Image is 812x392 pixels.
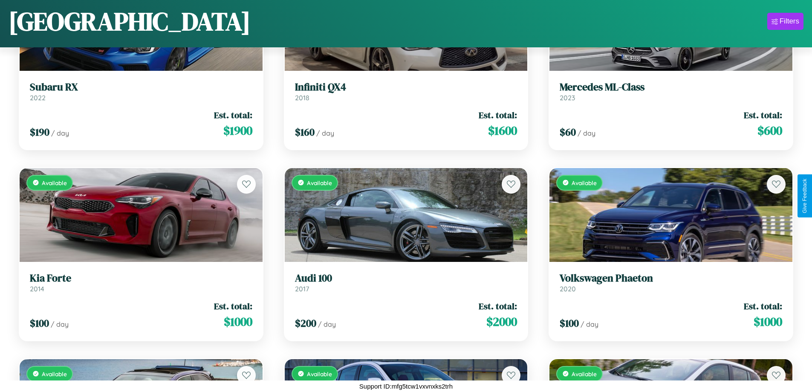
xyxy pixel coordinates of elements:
span: / day [316,129,334,137]
span: $ 2000 [486,313,517,330]
a: Volkswagen Phaeton2020 [560,272,782,293]
span: 2020 [560,285,576,293]
span: Est. total: [214,300,252,312]
span: $ 100 [30,316,49,330]
span: Est. total: [479,300,517,312]
span: Available [572,179,597,186]
span: $ 100 [560,316,579,330]
span: Available [42,179,67,186]
span: 2014 [30,285,44,293]
h1: [GEOGRAPHIC_DATA] [9,4,251,39]
a: Mercedes ML-Class2023 [560,81,782,102]
span: 2018 [295,93,309,102]
span: Available [307,370,332,377]
h3: Mercedes ML-Class [560,81,782,93]
span: Available [42,370,67,377]
span: $ 160 [295,125,315,139]
span: / day [51,129,69,137]
h3: Kia Forte [30,272,252,285]
a: Infiniti QX42018 [295,81,517,102]
div: Give Feedback [802,179,808,213]
h3: Infiniti QX4 [295,81,517,93]
span: $ 1000 [224,313,252,330]
span: 2023 [560,93,575,102]
span: Available [572,370,597,377]
span: Available [307,179,332,186]
span: $ 200 [295,316,316,330]
span: Est. total: [744,300,782,312]
span: Est. total: [744,109,782,121]
span: 2017 [295,285,309,293]
span: / day [318,320,336,328]
span: $ 1900 [223,122,252,139]
h3: Volkswagen Phaeton [560,272,782,285]
span: $ 1600 [488,122,517,139]
button: Filters [767,13,803,30]
span: / day [51,320,69,328]
span: $ 1000 [754,313,782,330]
span: 2022 [30,93,46,102]
h3: Audi 100 [295,272,517,285]
p: Support ID: mfg5tcw1vxvnxks2trh [359,380,453,392]
span: $ 190 [30,125,49,139]
a: Kia Forte2014 [30,272,252,293]
span: Est. total: [214,109,252,121]
span: / day [581,320,598,328]
h3: Subaru RX [30,81,252,93]
span: $ 60 [560,125,576,139]
span: $ 600 [757,122,782,139]
a: Subaru RX2022 [30,81,252,102]
span: Est. total: [479,109,517,121]
div: Filters [780,17,799,26]
a: Audi 1002017 [295,272,517,293]
span: / day [578,129,595,137]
